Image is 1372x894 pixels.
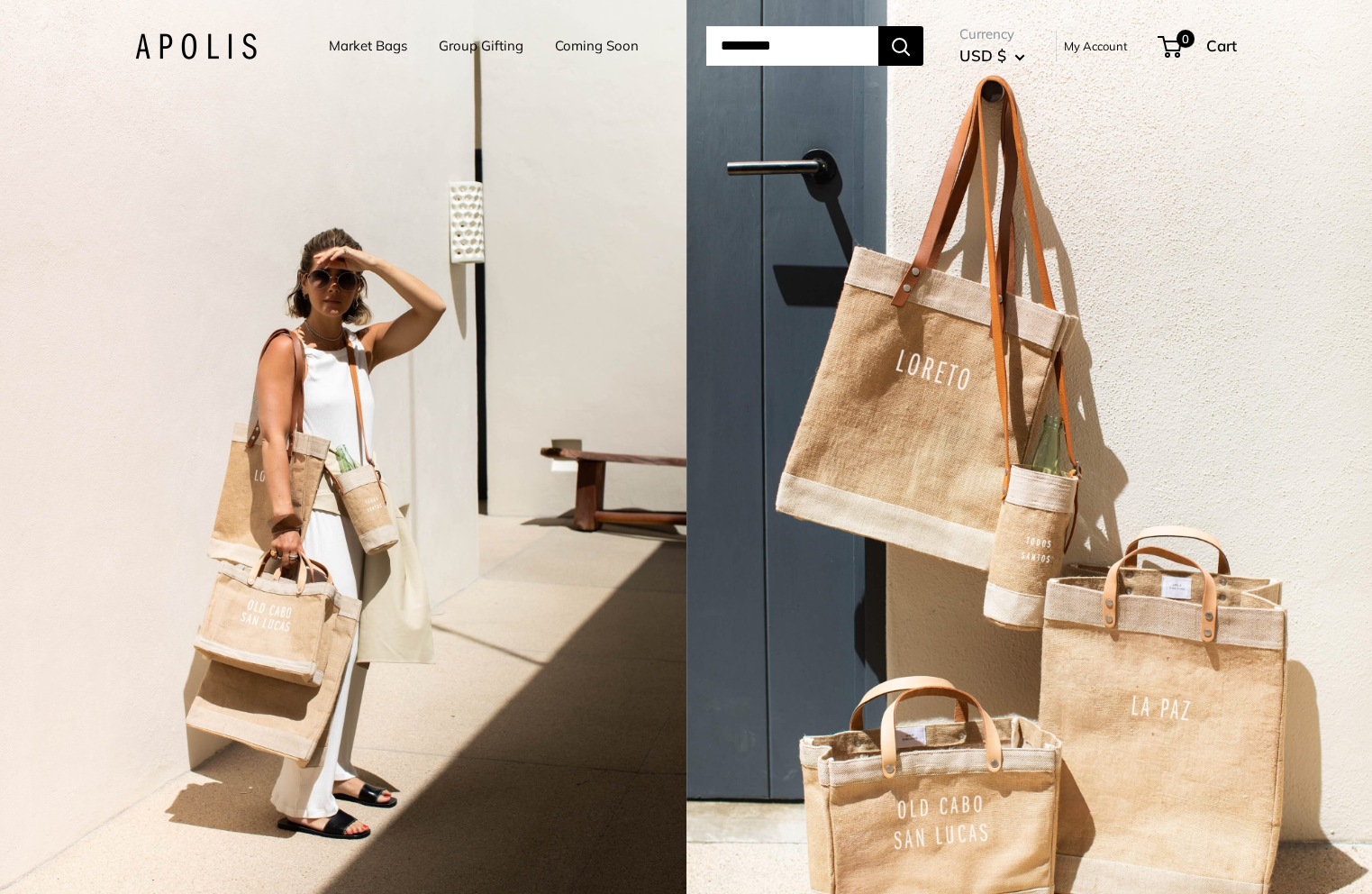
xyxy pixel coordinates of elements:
[706,26,878,66] input: Search...
[439,33,523,59] a: Group Gifting
[1159,32,1237,60] a: 0 Cart
[135,33,257,59] img: Apolis
[1177,30,1195,48] span: 0
[959,46,1006,65] span: USD $
[329,33,407,59] a: Market Bags
[1064,35,1128,57] a: My Account
[878,26,923,66] button: Search
[959,41,1025,70] button: USD $
[555,33,639,59] a: Coming Soon
[1206,36,1237,55] span: Cart
[959,22,1025,47] span: Currency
